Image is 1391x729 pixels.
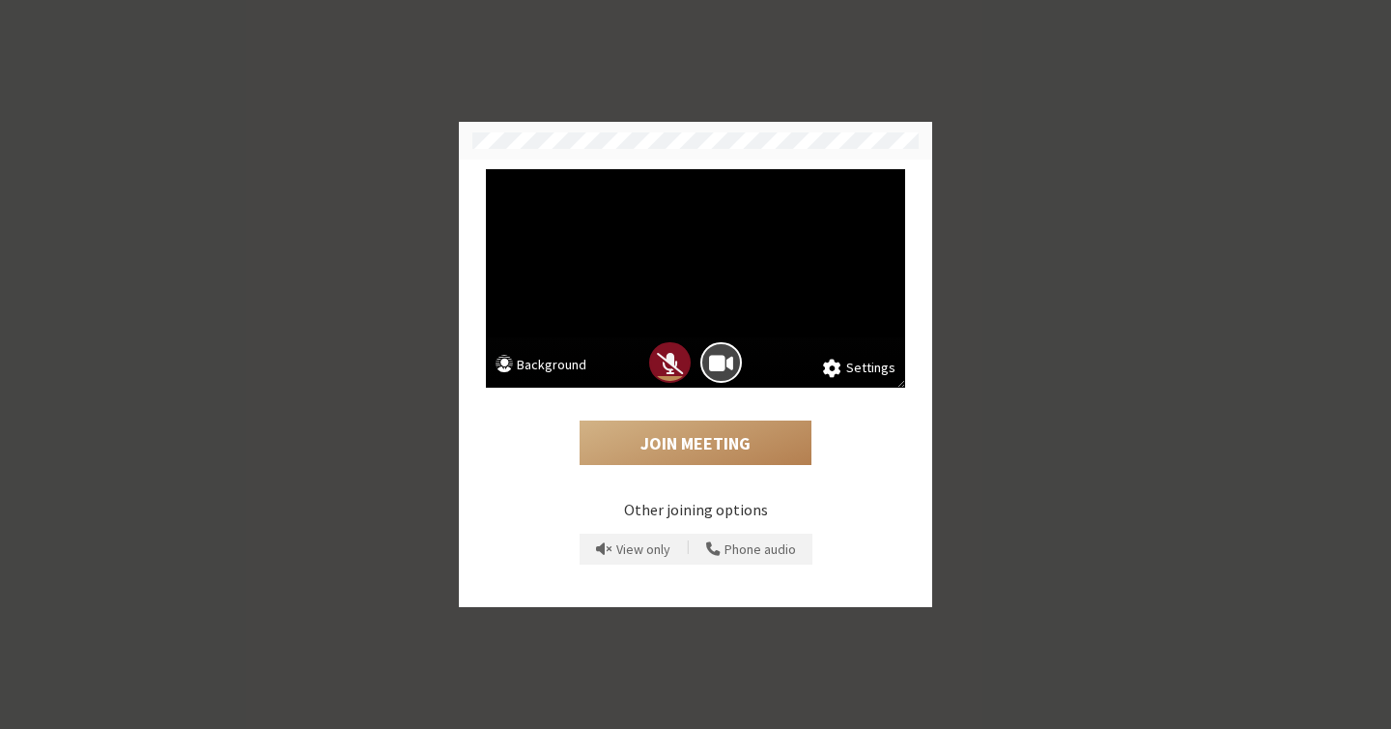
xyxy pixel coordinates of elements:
[823,358,895,379] button: Settings
[486,498,905,521] p: Other joining options
[589,534,677,565] button: Prevent echo when there is already an active mic and speaker in the room.
[700,342,742,384] button: Camera is on
[649,342,691,384] button: Mic is off
[616,542,670,557] span: View only
[687,537,690,562] span: |
[724,542,796,557] span: Phone audio
[496,355,586,379] button: Background
[580,421,811,465] button: Join Meeting
[699,534,803,565] button: Use your phone for mic and speaker while you view the meeting on this device.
